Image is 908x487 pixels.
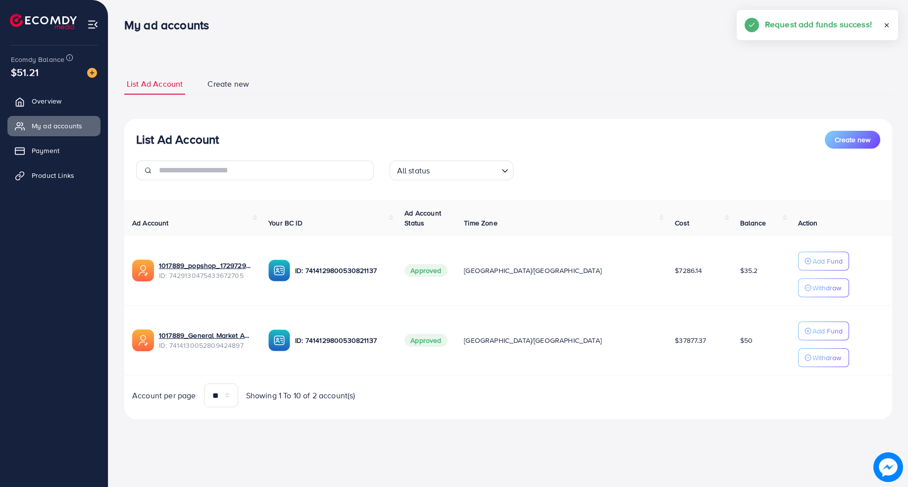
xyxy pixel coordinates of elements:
[798,348,849,367] button: Withdraw
[268,218,303,228] span: Your BC ID
[132,329,154,351] img: ic-ads-acc.e4c84228.svg
[87,19,99,30] img: menu
[127,78,183,90] span: List Ad Account
[136,132,219,147] h3: List Ad Account
[390,161,513,180] div: Search for option
[32,121,82,131] span: My ad accounts
[295,265,389,276] p: ID: 7414129800530821137
[825,131,880,149] button: Create new
[11,65,39,79] span: $51.21
[32,170,74,180] span: Product Links
[87,68,97,78] img: image
[675,266,702,275] span: $7286.14
[812,325,843,337] p: Add Fund
[268,260,290,281] img: ic-ba-acc.ded83a64.svg
[812,282,841,294] p: Withdraw
[433,162,497,178] input: Search for option
[124,18,217,32] h3: My ad accounts
[32,96,61,106] span: Overview
[798,252,849,271] button: Add Fund
[740,266,758,275] span: $35.2
[7,91,101,111] a: Overview
[132,260,154,281] img: ic-ads-acc.e4c84228.svg
[159,271,252,280] span: ID: 7429130475433672705
[740,218,766,228] span: Balance
[873,452,903,482] img: image
[675,218,689,228] span: Cost
[464,266,602,275] span: [GEOGRAPHIC_DATA]/[GEOGRAPHIC_DATA]
[765,18,872,31] h5: Request add funds success!
[798,322,849,340] button: Add Fund
[159,261,252,281] div: <span class='underline'>1017889_popshop_1729729251163</span></br>7429130475433672705
[132,218,169,228] span: Ad Account
[675,335,706,345] span: $37877.37
[404,334,447,347] span: Approved
[32,146,59,156] span: Payment
[812,352,841,364] p: Withdraw
[798,278,849,297] button: Withdraw
[812,255,843,267] p: Add Fund
[835,135,870,145] span: Create new
[404,264,447,277] span: Approved
[207,78,249,90] span: Create new
[246,390,355,401] span: Showing 1 To 10 of 2 account(s)
[740,335,753,345] span: $50
[404,208,441,228] span: Ad Account Status
[159,330,252,351] div: <span class='underline'>1017889_General Market Ads account_1726236686365</span></br>7414130052809...
[159,330,252,340] a: 1017889_General Market Ads account_1726236686365
[11,54,64,64] span: Ecomdy Balance
[464,218,497,228] span: Time Zone
[7,116,101,136] a: My ad accounts
[798,218,818,228] span: Action
[7,141,101,161] a: Payment
[395,163,432,178] span: All status
[159,340,252,350] span: ID: 7414130052809424897
[7,165,101,185] a: Product Links
[268,329,290,351] img: ic-ba-acc.ded83a64.svg
[132,390,196,401] span: Account per page
[10,14,77,29] img: logo
[464,335,602,345] span: [GEOGRAPHIC_DATA]/[GEOGRAPHIC_DATA]
[159,261,252,271] a: 1017889_popshop_1729729251163
[295,334,389,346] p: ID: 7414129800530821137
